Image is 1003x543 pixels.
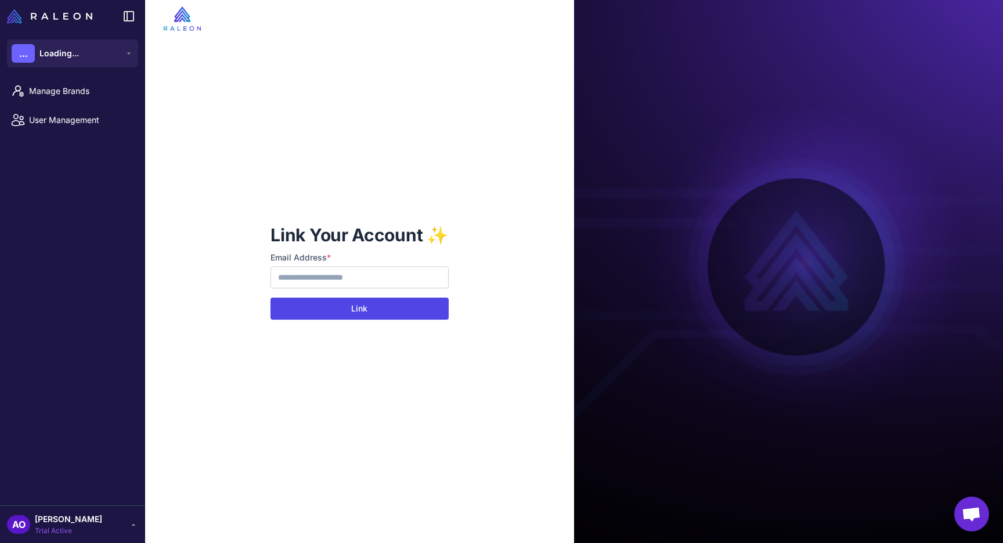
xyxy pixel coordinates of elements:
span: Manage Brands [29,85,131,97]
div: AO [7,515,30,534]
div: Open chat [954,497,989,531]
span: Trial Active [35,526,102,536]
span: User Management [29,114,131,126]
span: Loading... [39,47,79,60]
button: ...Loading... [7,39,138,67]
h1: Link Your Account ✨ [270,223,448,247]
a: Manage Brands [5,79,140,103]
img: raleon-logo-whitebg.9aac0268.jpg [164,6,201,31]
img: Raleon Logo [7,9,92,23]
span: [PERSON_NAME] [35,513,102,526]
div: ... [12,44,35,63]
label: Email Address [270,251,448,264]
a: Raleon Logo [7,9,97,23]
a: User Management [5,108,140,132]
button: Link [270,298,448,320]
